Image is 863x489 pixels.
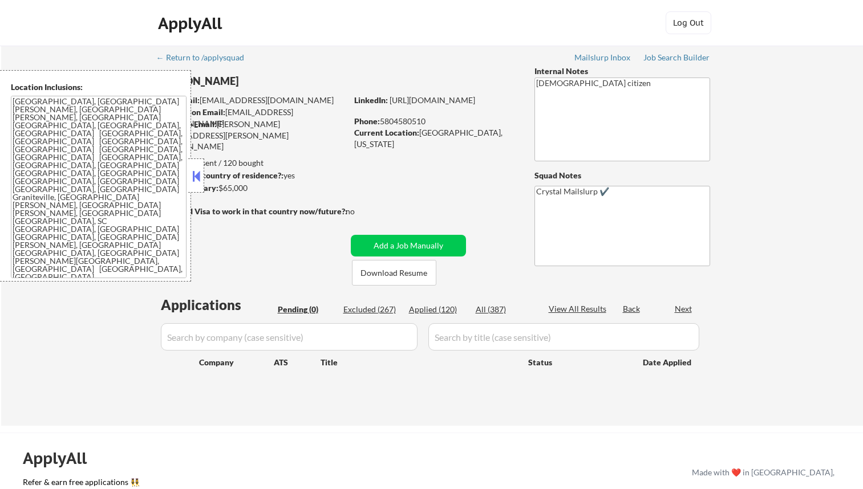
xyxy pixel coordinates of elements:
[643,357,693,368] div: Date Applied
[346,206,378,217] div: no
[476,304,533,315] div: All (387)
[161,298,274,312] div: Applications
[534,170,710,181] div: Squad Notes
[643,53,710,64] a: Job Search Builder
[274,357,321,368] div: ATS
[161,323,418,351] input: Search by company (case sensitive)
[157,170,343,181] div: yes
[666,11,711,34] button: Log Out
[11,81,187,93] div: Location Inclusions:
[351,235,466,256] button: Add a Job Manually
[534,66,710,77] div: Internal Notes
[354,116,516,127] div: 5804580510
[528,352,626,372] div: Status
[574,54,631,62] div: Mailslurp Inbox
[675,303,693,315] div: Next
[157,170,283,180] strong: Can work in country of residence?:
[354,95,388,105] strong: LinkedIn:
[354,116,380,126] strong: Phone:
[354,128,419,137] strong: Current Location:
[623,303,641,315] div: Back
[574,53,631,64] a: Mailslurp Inbox
[158,14,225,33] div: ApplyAll
[321,357,517,368] div: Title
[409,304,466,315] div: Applied (120)
[157,157,347,169] div: 120 sent / 120 bought
[157,119,347,152] div: [PERSON_NAME][EMAIL_ADDRESS][PERSON_NAME][DOMAIN_NAME]
[157,182,347,194] div: $65,000
[158,107,347,129] div: [EMAIL_ADDRESS][DOMAIN_NAME]
[158,95,347,106] div: [EMAIL_ADDRESS][DOMAIN_NAME]
[199,357,274,368] div: Company
[643,54,710,62] div: Job Search Builder
[23,449,100,468] div: ApplyAll
[157,206,347,216] strong: Will need Visa to work in that country now/future?:
[352,260,436,286] button: Download Resume
[343,304,400,315] div: Excluded (267)
[390,95,475,105] a: [URL][DOMAIN_NAME]
[549,303,610,315] div: View All Results
[354,127,516,149] div: [GEOGRAPHIC_DATA], [US_STATE]
[428,323,699,351] input: Search by title (case sensitive)
[156,54,255,62] div: ← Return to /applysquad
[157,74,392,88] div: [PERSON_NAME]
[278,304,335,315] div: Pending (0)
[156,53,255,64] a: ← Return to /applysquad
